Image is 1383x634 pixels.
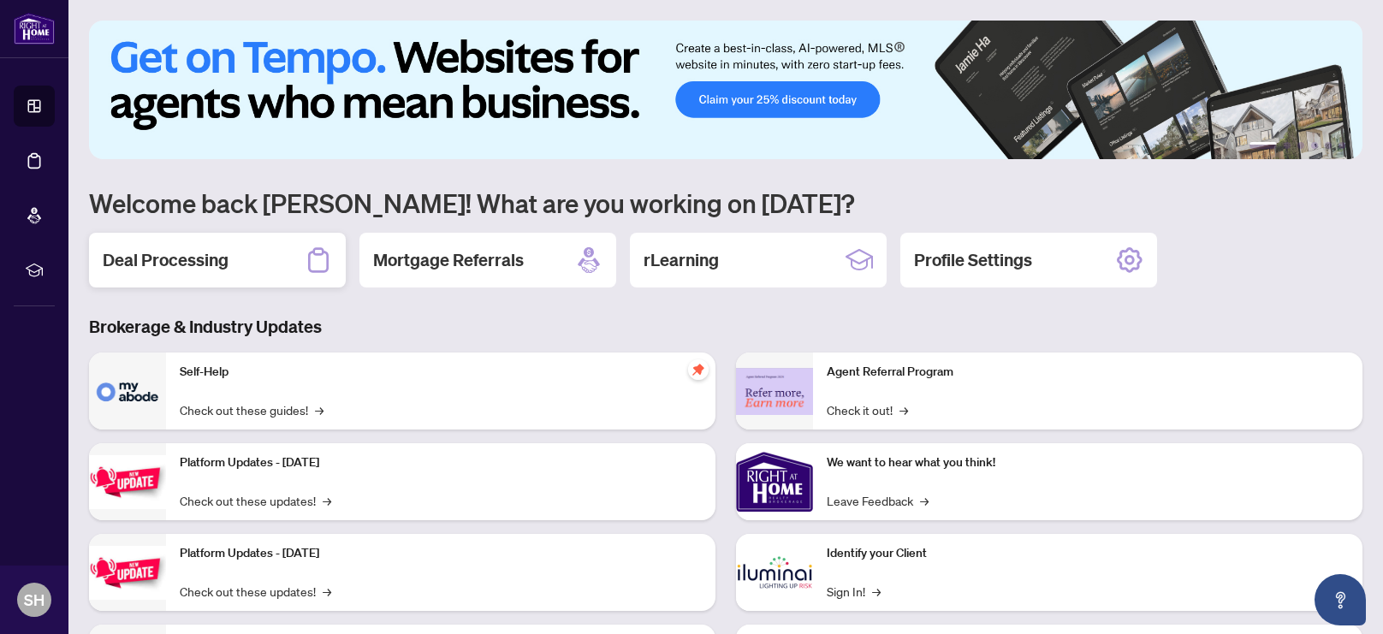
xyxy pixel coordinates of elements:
[180,544,702,563] p: Platform Updates - [DATE]
[180,400,323,419] a: Check out these guides!→
[1338,142,1345,149] button: 6
[180,453,702,472] p: Platform Updates - [DATE]
[827,363,1349,382] p: Agent Referral Program
[1315,574,1366,625] button: Open asap
[373,248,524,272] h2: Mortgage Referrals
[89,315,1362,339] h3: Brokerage & Industry Updates
[89,21,1362,159] img: Slide 0
[180,491,331,510] a: Check out these updates!→
[827,491,929,510] a: Leave Feedback→
[899,400,908,419] span: →
[89,187,1362,219] h1: Welcome back [PERSON_NAME]! What are you working on [DATE]?
[89,455,166,509] img: Platform Updates - July 21, 2025
[1325,142,1332,149] button: 5
[24,588,45,612] span: SH
[14,13,55,44] img: logo
[1284,142,1291,149] button: 2
[827,582,881,601] a: Sign In!→
[736,534,813,611] img: Identify your Client
[180,363,702,382] p: Self-Help
[736,368,813,415] img: Agent Referral Program
[827,453,1349,472] p: We want to hear what you think!
[103,248,229,272] h2: Deal Processing
[89,546,166,600] img: Platform Updates - July 8, 2025
[688,359,709,380] span: pushpin
[323,491,331,510] span: →
[827,544,1349,563] p: Identify your Client
[914,248,1032,272] h2: Profile Settings
[89,353,166,430] img: Self-Help
[1297,142,1304,149] button: 3
[920,491,929,510] span: →
[315,400,323,419] span: →
[827,400,908,419] a: Check it out!→
[736,443,813,520] img: We want to hear what you think!
[1311,142,1318,149] button: 4
[1249,142,1277,149] button: 1
[180,582,331,601] a: Check out these updates!→
[323,582,331,601] span: →
[644,248,719,272] h2: rLearning
[872,582,881,601] span: →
